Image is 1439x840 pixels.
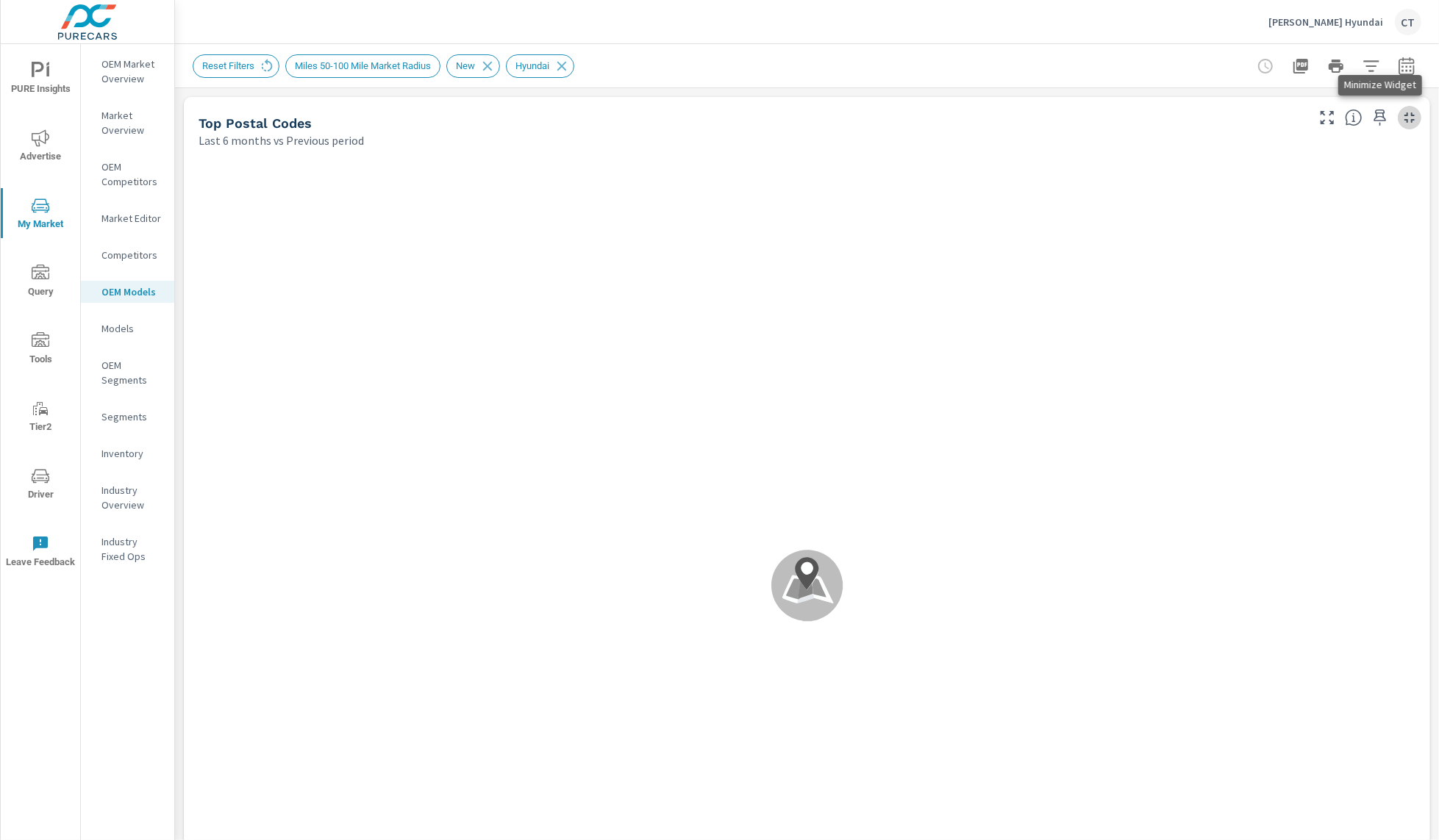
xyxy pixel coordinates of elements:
p: Inventory [101,446,163,461]
div: New [446,54,500,78]
p: Market Editor [101,211,163,226]
button: Select Date Range [1392,51,1421,81]
div: OEM Market Overview [81,53,174,90]
span: Leave Feedback [5,535,76,571]
p: OEM Segments [101,358,163,387]
p: Industry Fixed Ops [101,534,163,564]
div: CT [1395,9,1421,35]
p: Models [101,321,163,336]
div: OEM Segments [81,354,174,391]
p: [PERSON_NAME] Hyundai [1268,15,1383,29]
div: Models [81,317,174,340]
button: Apply Filters [1357,51,1386,81]
p: Last 6 months vs Previous period [199,132,364,149]
button: "Export Report to PDF" [1286,51,1315,81]
span: PURE Insights [5,62,76,98]
div: Industry Fixed Ops [81,531,174,567]
div: Market Editor [81,207,174,229]
span: My Market [5,197,76,233]
span: Hyundai [507,60,558,71]
p: OEM Market Overview [101,57,163,86]
span: Miles 50-100 Mile Market Radius [286,60,440,71]
p: Competitors [101,248,163,262]
div: OEM Competitors [81,156,174,193]
p: OEM Models [101,284,163,299]
div: Inventory [81,442,174,464]
span: Tools [5,332,76,368]
span: Tier2 [5,400,76,436]
div: Reset Filters [193,54,279,78]
div: Hyundai [506,54,574,78]
div: Industry Overview [81,479,174,516]
button: Make Fullscreen [1315,106,1339,129]
div: Segments [81,406,174,428]
p: Segments [101,409,163,424]
p: OEM Competitors [101,159,163,189]
div: Competitors [81,244,174,266]
span: Save this to your personalized report [1368,106,1392,129]
span: Find the biggest opportunities in your market for your inventory. Understand by postal code where... [1345,109,1363,126]
span: Query [5,265,76,301]
p: Industry Overview [101,483,163,512]
p: Market Overview [101,108,163,137]
span: Driver [5,467,76,503]
div: Market Overview [81,104,174,141]
span: New [447,60,484,71]
h5: Top Postal Codes [199,115,312,131]
div: nav menu [1,44,80,585]
span: Reset Filters [193,60,263,71]
span: Advertise [5,129,76,165]
div: OEM Models [81,281,174,303]
button: Print Report [1321,51,1351,81]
